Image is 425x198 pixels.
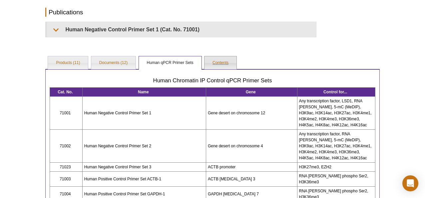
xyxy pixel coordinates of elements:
td: 71003 [50,171,83,186]
td: 71002 [50,129,83,162]
td: Human Negative Control Primer Set 3 [82,162,206,171]
h3: Human Chromatin IP Control qPCR Primer Sets [50,75,375,84]
strong: Cat. No. [58,90,73,94]
td: RNA [PERSON_NAME] phospho Ser2, H3K36me3 [297,171,375,186]
td: Gene desert on chromosome 12 [206,96,297,129]
td: ACTB promoter [206,162,297,171]
td: Gene desert on chromosome 4 [206,129,297,162]
strong: Control for... [323,90,347,94]
td: ACTB [MEDICAL_DATA] 3 [206,171,297,186]
strong: Name [138,90,149,94]
h2: Publications [45,8,316,17]
div: Open Intercom Messenger [402,175,418,191]
td: Any transcription factor, RNA [PERSON_NAME], 5-mC (MeDIP), H3K9ac, H3K14ac, H3K27ac, H3K4me1, H3K... [297,129,375,162]
a: Documents (12) [91,56,136,70]
td: Human Negative Control Primer Set 2 [82,129,206,162]
strong: Gene [246,90,256,94]
td: Any transcription factor, LSD1, RNA [PERSON_NAME], 5-mC (MeDIP), H3K9ac, H3K14ac, H3K27ac, H3K4me... [297,96,375,129]
td: Human Positive Control Primer Set ACTB-1 [82,171,206,186]
td: H3K27me3, EZH2 [297,162,375,171]
td: 71023 [50,162,83,171]
a: Products (11) [48,56,88,70]
td: Human Negative Control Primer Set 1 [82,96,206,129]
td: 71001 [50,96,83,129]
summary: Human Negative Control Primer Set 1 (Cat. No. 71001) [47,22,316,37]
a: Human qPCR Primer Sets [139,56,202,70]
a: Contents [205,56,236,70]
